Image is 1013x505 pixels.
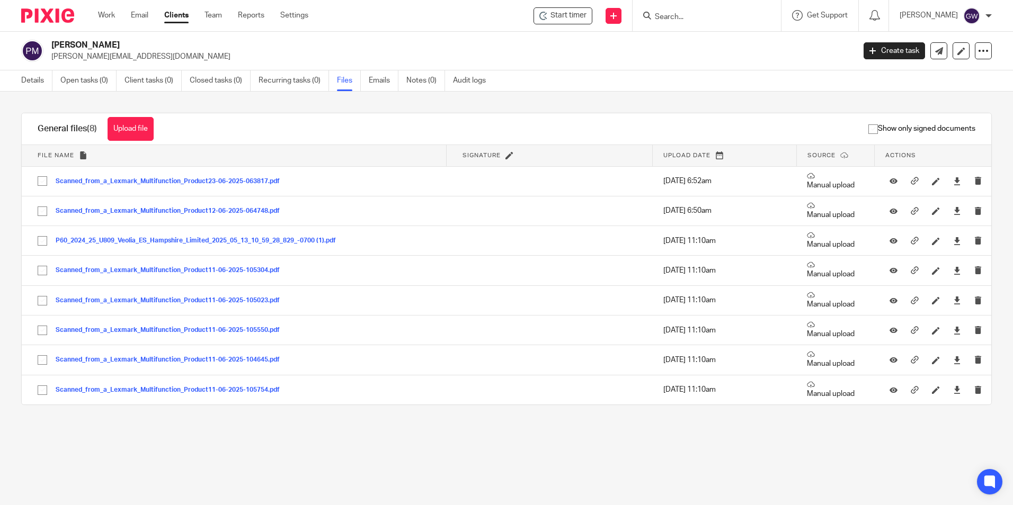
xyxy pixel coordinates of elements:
[337,70,361,91] a: Files
[900,10,958,21] p: [PERSON_NAME]
[32,380,52,400] input: Select
[864,42,925,59] a: Create task
[56,356,288,364] button: Scanned_from_a_Lexmark_Multifunction_Product11-06-2025-104645.pdf
[87,124,97,133] span: (8)
[51,51,848,62] p: [PERSON_NAME][EMAIL_ADDRESS][DOMAIN_NAME]
[807,202,864,220] p: Manual upload
[807,291,864,310] p: Manual upload
[51,40,688,51] h2: [PERSON_NAME]
[807,381,864,399] p: Manual upload
[953,355,961,365] a: Download
[550,10,587,21] span: Start timer
[32,171,52,191] input: Select
[663,265,786,276] p: [DATE] 11:10am
[953,384,961,395] a: Download
[56,208,288,215] button: Scanned_from_a_Lexmark_Multifunction_Product12-06-2025-064748.pdf
[56,297,288,304] button: Scanned_from_a_Lexmark_Multifunction_Product11-06-2025-105023.pdf
[38,152,74,158] span: File name
[663,205,786,216] p: [DATE] 6:50am
[369,70,398,91] a: Emails
[280,10,308,21] a: Settings
[32,350,52,370] input: Select
[953,325,961,336] a: Download
[868,123,975,134] span: Show only signed documents
[807,350,864,369] p: Manual upload
[32,231,52,251] input: Select
[807,321,864,339] p: Manual upload
[190,70,251,91] a: Closed tasks (0)
[807,261,864,279] p: Manual upload
[953,176,961,186] a: Download
[259,70,329,91] a: Recurring tasks (0)
[98,10,115,21] a: Work
[534,7,592,24] div: Patricia McLaren
[953,205,961,216] a: Download
[663,325,786,336] p: [DATE] 11:10am
[21,40,43,62] img: svg%3E
[60,70,117,91] a: Open tasks (0)
[807,172,864,191] p: Manual upload
[406,70,445,91] a: Notes (0)
[32,260,52,281] input: Select
[663,236,786,246] p: [DATE] 11:10am
[108,117,154,141] button: Upload file
[131,10,148,21] a: Email
[663,384,786,395] p: [DATE] 11:10am
[654,13,749,22] input: Search
[21,8,74,23] img: Pixie
[953,265,961,276] a: Download
[663,295,786,305] p: [DATE] 11:10am
[885,152,916,158] span: Actions
[21,70,52,91] a: Details
[453,70,494,91] a: Audit logs
[807,152,836,158] span: Source
[238,10,264,21] a: Reports
[32,201,52,221] input: Select
[56,237,344,245] button: P60_2024_25_U809_Veolia_ES_Hampshire_Limited_2025_05_13_10_59_28_829_-0700 (1).pdf
[953,236,961,246] a: Download
[164,10,189,21] a: Clients
[463,152,501,158] span: Signature
[663,152,710,158] span: Upload date
[38,123,97,134] h1: General files
[807,231,864,250] p: Manual upload
[32,291,52,311] input: Select
[32,320,52,340] input: Select
[963,7,980,24] img: svg%3E
[663,355,786,365] p: [DATE] 11:10am
[807,12,848,19] span: Get Support
[125,70,182,91] a: Client tasks (0)
[56,386,288,394] button: Scanned_from_a_Lexmark_Multifunction_Product11-06-2025-105754.pdf
[56,178,288,185] button: Scanned_from_a_Lexmark_Multifunction_Product23-06-2025-063817.pdf
[56,327,288,334] button: Scanned_from_a_Lexmark_Multifunction_Product11-06-2025-105550.pdf
[953,295,961,305] a: Download
[205,10,222,21] a: Team
[56,267,288,274] button: Scanned_from_a_Lexmark_Multifunction_Product11-06-2025-105304.pdf
[663,176,786,186] p: [DATE] 6:52am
